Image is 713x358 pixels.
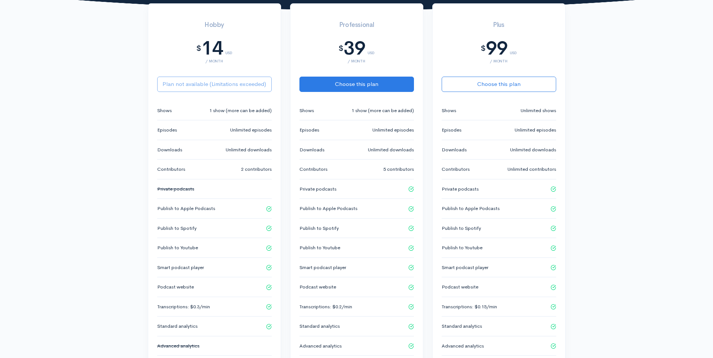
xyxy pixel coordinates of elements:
button: Choose this plan [299,77,414,92]
small: Unlimited episodes [515,126,556,134]
small: Downloads [157,146,182,154]
small: Episodes [442,126,461,134]
small: Standard analytics [442,322,482,330]
small: Unlimited episodes [230,126,272,134]
small: 1 show (more can be added) [351,107,414,114]
small: Advanced analytics [442,342,484,350]
div: / month [157,59,272,63]
small: Episodes [299,126,319,134]
button: Choose this plan [442,77,556,92]
small: Publish to Spotify [299,225,339,232]
small: Shows [299,107,314,114]
small: Contributors [299,166,327,173]
small: Unlimited downloads [368,146,414,154]
div: $ [338,44,344,53]
h3: Hobby [157,22,272,29]
small: Contributors [157,166,185,173]
small: Standard analytics [299,322,340,330]
small: Publish to Youtube [442,244,482,251]
small: Smart podcast player [157,264,204,271]
div: USD [368,42,375,55]
small: Private podcasts [299,185,336,193]
small: 5 contributors [383,166,414,173]
small: Episodes [157,126,177,134]
small: Publish to Youtube [299,244,340,251]
small: Downloads [442,146,467,154]
small: Podcast website [299,283,336,291]
div: / month [442,59,556,63]
small: Publish to Apple Podcasts [299,205,357,212]
small: Shows [157,107,172,114]
small: Unlimited downloads [226,146,272,154]
div: USD [510,42,517,55]
s: Private podcasts [157,186,194,192]
small: Downloads [299,146,324,154]
small: Publish to Apple Podcasts [157,205,215,212]
small: Smart podcast player [442,264,488,271]
div: $ [196,44,201,53]
small: 1 show (more can be added) [209,107,272,114]
small: Unlimited shows [521,107,556,114]
div: 39 [344,38,365,59]
h3: Professional [299,22,414,29]
div: USD [225,42,232,55]
small: Unlimited contributors [508,166,556,173]
a: Plan not available (Limitations exceeded) [157,77,272,92]
div: 14 [201,38,223,59]
small: Podcast website [442,283,478,291]
small: Publish to Spotify [442,225,481,232]
small: Contributors [442,166,470,173]
small: Publish to Spotify [157,225,196,232]
div: $ [481,44,486,53]
h3: Plus [442,22,556,29]
small: Private podcasts [442,185,479,193]
div: 99 [486,38,508,59]
small: Transcriptions: $0.2/min [299,303,352,311]
small: Smart podcast player [299,264,346,271]
small: Standard analytics [157,322,198,330]
small: Advanced analytics [299,342,342,350]
small: Publish to Apple Podcasts [442,205,500,212]
small: Podcast website [157,283,194,291]
small: Shows [442,107,456,114]
small: Transcriptions: $0.3/min [157,303,210,311]
small: Publish to Youtube [157,244,198,251]
small: Unlimited episodes [372,126,414,134]
small: 2 contributors [241,166,272,173]
small: Transcriptions: $0.15/min [442,303,497,311]
div: / month [299,59,414,63]
s: Advanced analytics [157,343,199,349]
small: Unlimited downloads [510,146,556,154]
